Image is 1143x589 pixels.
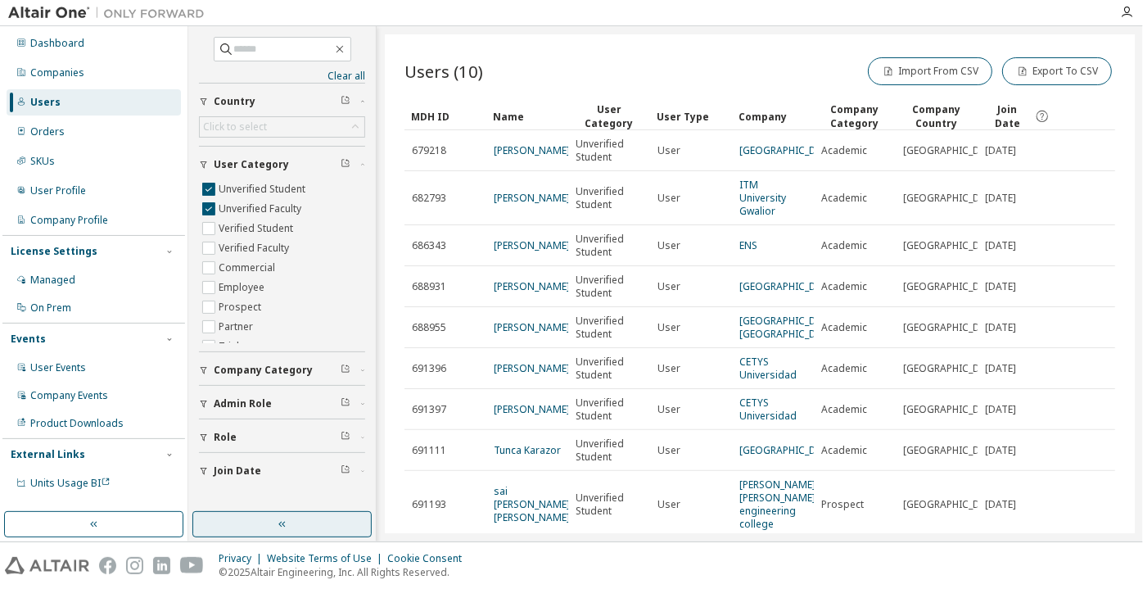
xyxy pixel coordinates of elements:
span: Clear filter [341,431,350,444]
button: Company Category [199,352,365,388]
label: Unverified Student [219,179,309,199]
a: [PERSON_NAME] [494,279,570,293]
span: Clear filter [341,95,350,108]
a: [PERSON_NAME] [494,402,570,416]
span: User [657,239,680,252]
div: Managed [30,274,75,287]
span: Units Usage BI [30,476,111,490]
span: Unverified Student [576,437,643,464]
button: Export To CSV [1002,57,1112,85]
a: [PERSON_NAME] [494,320,570,334]
span: Academic [821,280,867,293]
span: [GEOGRAPHIC_DATA] [903,144,1001,157]
label: Prospect [219,297,264,317]
span: [DATE] [985,144,1016,157]
label: Verified Student [219,219,296,238]
span: Clear filter [341,397,350,410]
div: User Profile [30,184,86,197]
div: On Prem [30,301,71,315]
a: [GEOGRAPHIC_DATA] [739,279,838,293]
div: Cookie Consent [387,552,472,565]
span: 686343 [412,239,446,252]
label: Unverified Faculty [219,199,305,219]
span: Unverified Student [576,185,643,211]
button: User Category [199,147,365,183]
img: youtube.svg [180,557,204,574]
span: 688955 [412,321,446,334]
span: [DATE] [985,444,1016,457]
div: Click to select [200,117,364,137]
label: Partner [219,317,256,337]
button: Admin Role [199,386,365,422]
div: Company Country [902,102,971,130]
span: [GEOGRAPHIC_DATA] [903,239,1001,252]
div: Company Profile [30,214,108,227]
span: 691396 [412,362,446,375]
span: Academic [821,362,867,375]
div: MDH ID [411,103,480,129]
div: Orders [30,125,65,138]
a: [PERSON_NAME] [PERSON_NAME] engineering college [739,478,815,531]
span: [DATE] [985,280,1016,293]
a: [PERSON_NAME] [494,143,570,157]
svg: Date when the user was first added or directly signed up. If the user was deleted and later re-ad... [1035,109,1050,124]
span: User [657,444,680,457]
a: CETYS Universidad [739,396,797,423]
span: Company Category [214,364,313,377]
span: [DATE] [985,362,1016,375]
span: Unverified Student [576,315,643,341]
div: User Type [657,103,725,129]
a: CETYS Universidad [739,355,797,382]
span: Academic [821,321,867,334]
label: Trial [219,337,242,356]
div: Privacy [219,552,267,565]
span: [GEOGRAPHIC_DATA] [903,280,1001,293]
a: Clear all [199,70,365,83]
a: sai [PERSON_NAME] [PERSON_NAME] [494,484,570,524]
span: [DATE] [985,498,1016,511]
div: Company Category [820,102,889,130]
span: [GEOGRAPHIC_DATA] [903,444,1001,457]
button: Join Date [199,453,365,489]
span: Unverified Student [576,233,643,259]
label: Verified Faculty [219,238,292,258]
span: User [657,280,680,293]
span: 682793 [412,192,446,205]
span: Academic [821,444,867,457]
span: Unverified Student [576,274,643,300]
span: 691397 [412,403,446,416]
div: License Settings [11,245,97,258]
a: [GEOGRAPHIC_DATA] [739,443,838,457]
div: Product Downloads [30,417,124,430]
span: Unverified Student [576,138,643,164]
span: Academic [821,192,867,205]
label: Employee [219,278,268,297]
span: 691111 [412,444,446,457]
a: ITM University Gwalior [739,178,786,218]
span: [GEOGRAPHIC_DATA] [903,321,1001,334]
div: Companies [30,66,84,79]
span: [GEOGRAPHIC_DATA] [903,192,1001,205]
a: [PERSON_NAME] [494,238,570,252]
span: Unverified Student [576,356,643,382]
span: 691193 [412,498,446,511]
div: Company [739,103,807,129]
img: facebook.svg [99,557,116,574]
span: [GEOGRAPHIC_DATA] [903,403,1001,416]
span: User [657,144,680,157]
span: Unverified Student [576,492,643,518]
div: Users [30,96,61,109]
a: [PERSON_NAME] [494,191,570,205]
div: Events [11,333,46,346]
span: Prospect [821,498,864,511]
span: [DATE] [985,239,1016,252]
a: ENS [739,238,757,252]
div: Company Events [30,389,108,402]
button: Country [199,84,365,120]
div: SKUs [30,155,55,168]
span: Join Date [984,102,1031,130]
span: User [657,192,680,205]
span: [DATE] [985,192,1016,205]
span: Users (10) [404,60,483,83]
span: User [657,403,680,416]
